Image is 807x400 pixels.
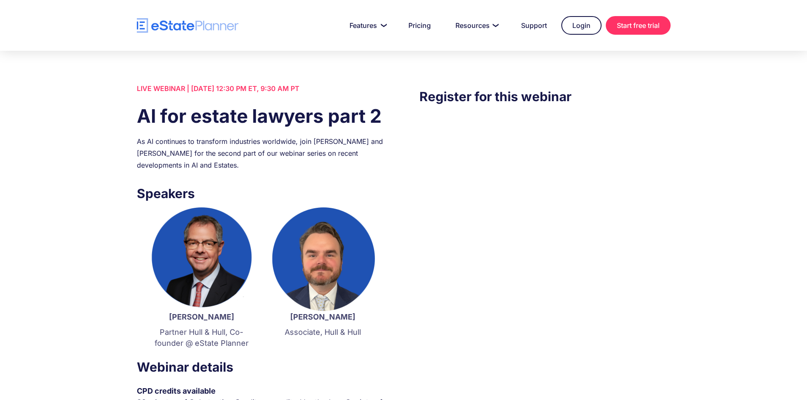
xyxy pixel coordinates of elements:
[511,17,557,34] a: Support
[606,16,671,35] a: Start free trial
[137,184,388,203] h3: Speakers
[419,87,670,106] h3: Register for this webinar
[137,83,388,94] div: LIVE WEBINAR | [DATE] 12:30 PM ET, 9:30 AM PT
[339,17,394,34] a: Features
[137,357,388,377] h3: Webinar details
[419,123,670,267] iframe: Form 0
[137,386,216,395] strong: CPD credits available
[445,17,507,34] a: Resources
[137,103,388,129] h1: AI for estate lawyers part 2
[137,18,238,33] a: home
[169,312,234,321] strong: [PERSON_NAME]
[137,135,388,171] div: As AI continues to transform industries worldwide, join [PERSON_NAME] and [PERSON_NAME] for the s...
[150,327,254,349] p: Partner Hull & Hull, Co-founder @ eState Planner
[561,16,602,35] a: Login
[398,17,441,34] a: Pricing
[290,312,355,321] strong: [PERSON_NAME]
[271,327,375,338] p: Associate, Hull & Hull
